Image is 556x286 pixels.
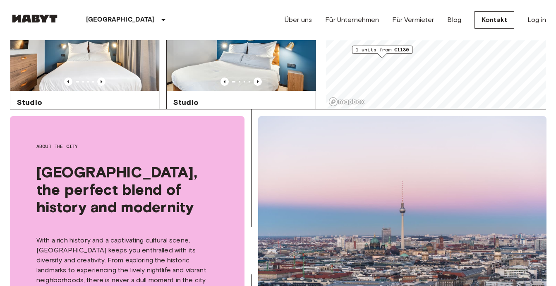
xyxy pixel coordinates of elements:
span: Studio [17,97,42,107]
a: Über uns [285,15,312,25]
p: [GEOGRAPHIC_DATA] [86,15,155,25]
a: Blog [447,15,461,25]
a: Kontakt [475,11,514,29]
button: Previous image [97,78,105,86]
span: [GEOGRAPHIC_DATA], the perfect blend of history and modernity [36,163,218,216]
a: Mapbox logo [328,97,365,107]
img: Habyt [10,15,60,23]
a: Für Unternehmen [325,15,379,25]
span: [STREET_ADDRESS] [173,107,309,116]
div: Map marker [352,46,413,58]
span: About the city [36,143,218,150]
span: [STREET_ADDRESS] [17,107,153,116]
a: Log in [527,15,546,25]
span: Studio [173,97,199,107]
button: Previous image [254,78,262,86]
button: Previous image [220,78,229,86]
a: Für Vermieter [392,15,434,25]
span: 1 units from €1130 [356,46,409,53]
button: Previous image [64,78,72,86]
